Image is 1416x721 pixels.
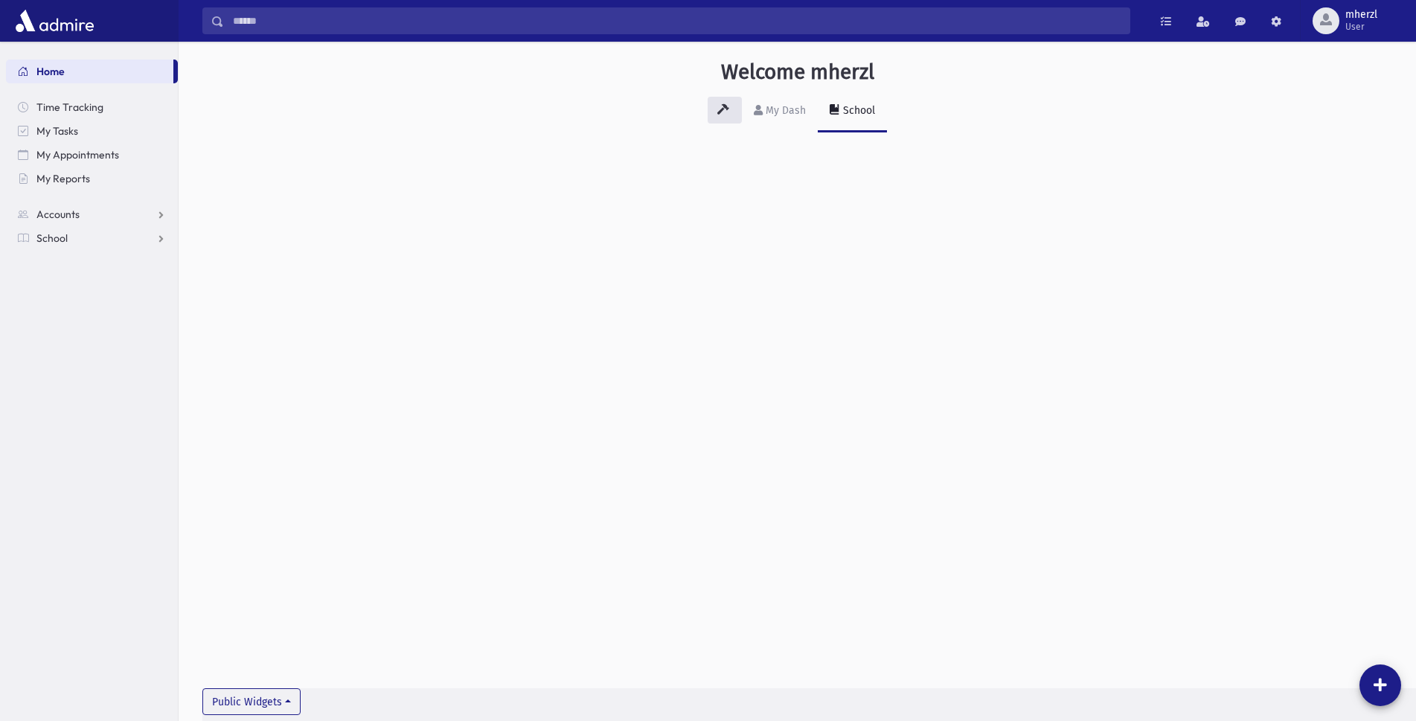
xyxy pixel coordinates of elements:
[721,60,874,85] h3: Welcome mherzl
[36,231,68,245] span: School
[818,91,887,132] a: School
[6,95,178,119] a: Time Tracking
[6,60,173,83] a: Home
[6,202,178,226] a: Accounts
[6,226,178,250] a: School
[12,6,97,36] img: AdmirePro
[36,148,119,161] span: My Appointments
[742,91,818,132] a: My Dash
[36,65,65,78] span: Home
[36,124,78,138] span: My Tasks
[6,143,178,167] a: My Appointments
[840,104,875,117] div: School
[6,119,178,143] a: My Tasks
[6,167,178,190] a: My Reports
[36,172,90,185] span: My Reports
[1345,21,1377,33] span: User
[202,688,301,715] button: Public Widgets
[224,7,1130,34] input: Search
[36,100,103,114] span: Time Tracking
[763,104,806,117] div: My Dash
[36,208,80,221] span: Accounts
[1345,9,1377,21] span: mherzl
